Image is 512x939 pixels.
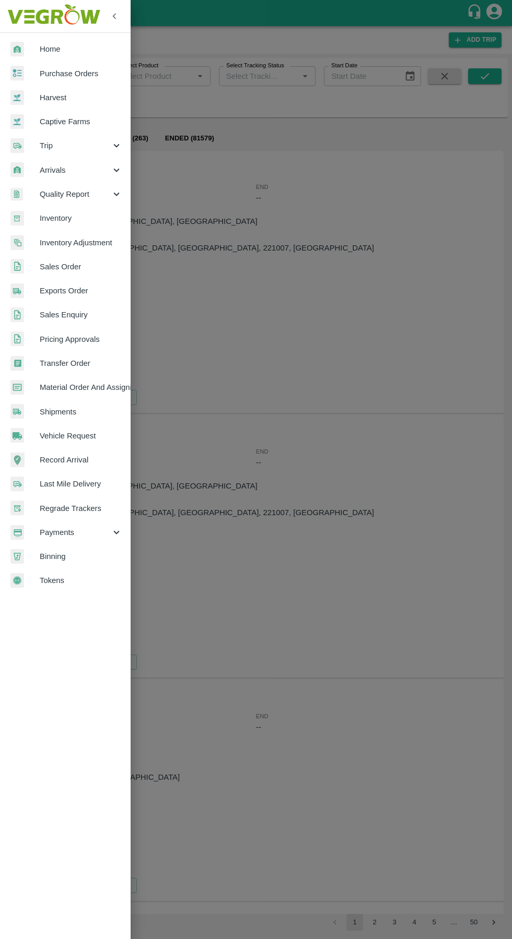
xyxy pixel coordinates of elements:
span: Last Mile Delivery [40,478,122,490]
span: Shipments [40,406,122,418]
img: bin [10,549,24,564]
img: harvest [10,114,24,129]
img: whTransfer [10,356,24,371]
span: Transfer Order [40,358,122,369]
img: tokens [10,573,24,588]
span: Harvest [40,92,122,103]
img: delivery [10,138,24,153]
span: Regrade Trackers [40,503,122,514]
img: shipments [10,404,24,419]
img: centralMaterial [10,380,24,395]
img: reciept [10,66,24,81]
img: qualityReport [10,188,23,201]
span: Material Order And Assignment [40,382,122,393]
span: Pricing Approvals [40,334,122,345]
img: whTracker [10,501,24,516]
img: whArrival [10,162,24,177]
span: Record Arrival [40,454,122,466]
img: recordArrival [10,453,25,467]
img: whInventory [10,211,24,226]
img: sales [10,331,24,347]
span: Inventory Adjustment [40,237,122,248]
span: Home [40,43,122,55]
img: payment [10,525,24,540]
img: vehicle [10,428,24,443]
img: shipments [10,283,24,299]
span: Sales Enquiry [40,309,122,320]
span: Tokens [40,575,122,586]
span: Inventory [40,212,122,224]
span: Binning [40,551,122,562]
span: Exports Order [40,285,122,296]
span: Vehicle Request [40,430,122,442]
img: harvest [10,90,24,105]
span: Payments [40,527,111,538]
img: sales [10,307,24,323]
span: Sales Order [40,261,122,272]
span: Arrivals [40,164,111,176]
img: inventory [10,235,24,250]
img: whArrival [10,42,24,57]
span: Captive Farms [40,116,122,127]
span: Trip [40,140,111,151]
span: Purchase Orders [40,68,122,79]
img: delivery [10,477,24,492]
span: Quality Report [40,188,111,200]
img: sales [10,259,24,274]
